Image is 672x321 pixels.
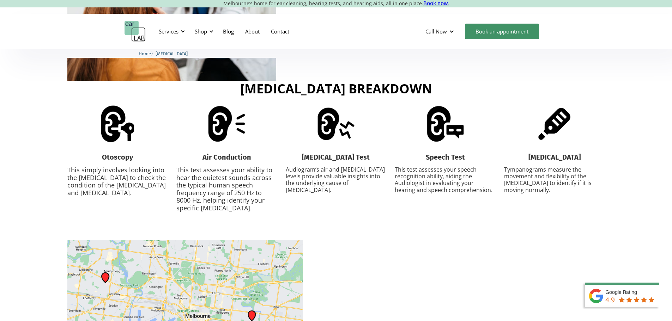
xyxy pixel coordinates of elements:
p: This test assesses your speech recognition ability, aiding the Audiologist in evaluating your hea... [395,166,496,193]
span: Home [139,51,151,56]
a: home [125,21,146,42]
div: Services [155,21,187,42]
strong: [MEDICAL_DATA] Test [302,153,370,161]
p: Audiogram’s air and [MEDICAL_DATA] levels provide valuable insights into the underlying cause of ... [286,166,387,193]
span: [MEDICAL_DATA] [156,51,188,56]
img: Air conduction icon [207,104,247,144]
strong: Otoscopy [102,153,133,161]
div: Call Now [425,28,447,35]
div: Call Now [420,21,461,42]
a: Book an appointment [465,24,539,39]
img: Speech Test icon [425,104,465,144]
strong: Air Conduction [202,153,251,161]
p: Tympanograms measure the movement and flexibility of the [MEDICAL_DATA] to identify if it is movi... [504,166,605,193]
a: Home [139,50,151,57]
p: This simply involves looking into the [MEDICAL_DATA] to check the condition of the [MEDICAL_DATA]... [67,166,168,197]
div: Services [159,28,178,35]
li: 〉 [139,50,156,57]
img: Otoscopy icon [98,104,138,144]
div: Shop [195,28,207,35]
strong: Speech Test [426,153,465,161]
a: Blog [217,21,240,42]
img: Tympanogram icon [534,104,574,144]
a: [MEDICAL_DATA] [156,50,188,57]
p: This test assesses your ability to hear the quietest sounds across the typical human speech frequ... [176,166,277,212]
img: Bone Conduction Test icon [316,104,356,144]
a: About [240,21,265,42]
strong: [MEDICAL_DATA] [528,153,581,161]
a: Contact [265,21,295,42]
h2: [MEDICAL_DATA] breakdown [240,81,432,97]
div: Shop [190,21,216,42]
